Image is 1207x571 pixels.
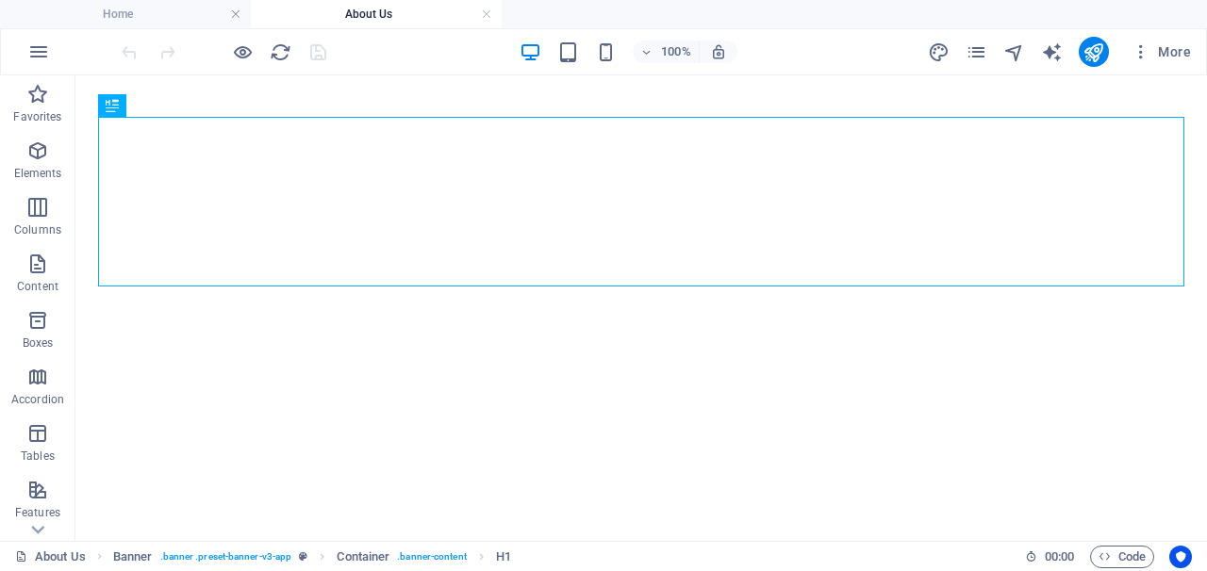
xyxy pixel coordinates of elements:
i: This element is a customizable preset [299,551,307,562]
button: Usercentrics [1169,546,1192,568]
p: Elements [14,166,62,181]
button: Click here to leave preview mode and continue editing [231,41,254,63]
p: Boxes [23,335,54,351]
nav: breadcrumb [113,546,511,568]
span: . banner-content [397,546,466,568]
p: Accordion [11,392,64,407]
span: Click to select. Double-click to edit [337,546,389,568]
button: 100% [633,41,700,63]
i: Reload page [270,41,291,63]
span: : [1058,549,1061,563]
button: reload [269,41,291,63]
p: Features [15,505,60,520]
i: Publish [1083,41,1104,63]
span: Click to select. Double-click to edit [113,546,153,568]
button: publish [1079,37,1109,67]
span: 00 00 [1045,546,1074,568]
span: Click to select. Double-click to edit [496,546,511,568]
span: Code [1099,546,1146,568]
button: Code [1090,546,1154,568]
i: On resize automatically adjust zoom level to fit chosen device. [710,43,727,60]
h6: Session time [1025,546,1075,568]
button: design [928,41,951,63]
button: pages [966,41,988,63]
h4: About Us [251,4,502,24]
p: Columns [14,222,61,237]
i: Pages (Ctrl+Alt+S) [966,41,987,63]
button: More [1124,37,1199,67]
button: text_generator [1041,41,1064,63]
p: Tables [21,449,55,464]
i: AI Writer [1041,41,1063,63]
p: Favorites [13,109,61,124]
span: . banner .preset-banner-v3-app [160,546,292,568]
p: Content [17,279,58,294]
button: navigator [1003,41,1026,63]
i: Design (Ctrl+Alt+Y) [928,41,950,63]
h6: 100% [661,41,691,63]
span: More [1132,42,1191,61]
a: Click to cancel selection. Double-click to open Pages [15,546,86,568]
i: Navigator [1003,41,1025,63]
